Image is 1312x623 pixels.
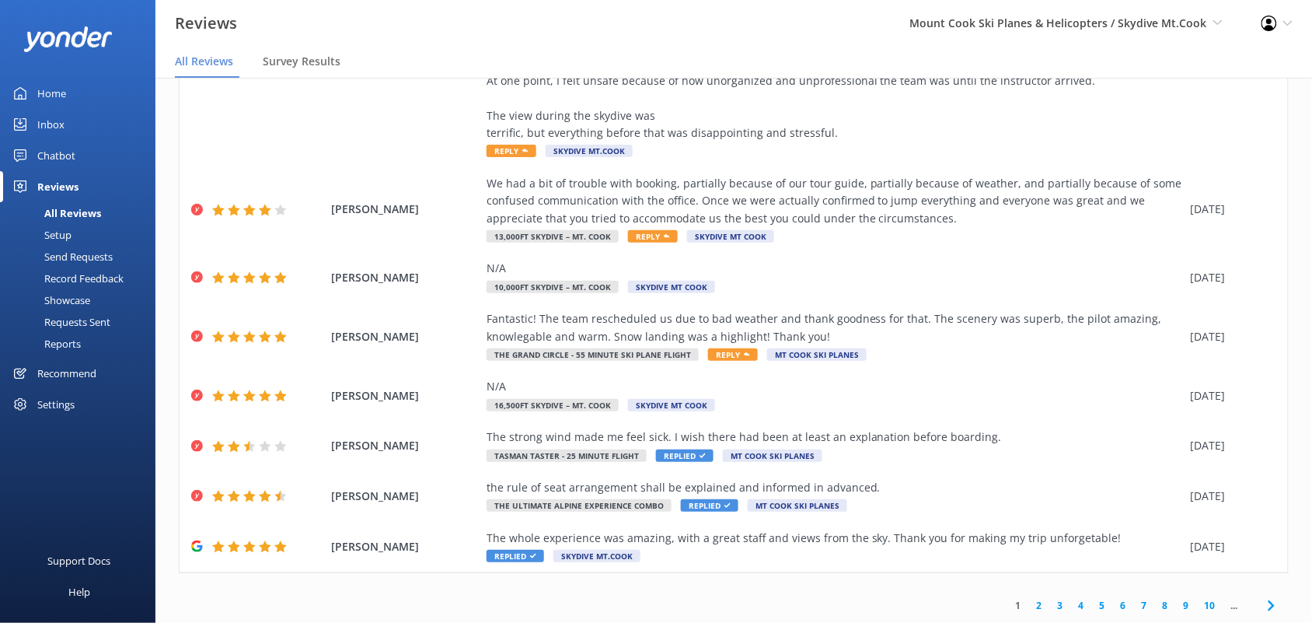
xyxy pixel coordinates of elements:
div: Recommend [37,358,96,389]
div: We had a bit of trouble with booking, partially because of our tour guide, partially because of w... [487,175,1183,227]
a: 2 [1029,598,1050,613]
div: [DATE] [1191,201,1268,218]
span: [PERSON_NAME] [331,437,479,454]
a: Requests Sent [9,311,155,333]
span: Reply [487,145,536,157]
span: Replied [487,550,544,562]
span: The Ultimate Alpine Experience Combo [487,499,672,512]
a: 7 [1134,598,1155,613]
span: All Reviews [175,54,233,69]
span: Skydive Mt Cook [687,230,774,243]
span: [PERSON_NAME] [331,201,479,218]
a: Showcase [9,289,155,311]
div: Requests Sent [9,311,110,333]
div: Reports [9,333,81,355]
div: [DATE] [1191,538,1268,555]
a: All Reviews [9,202,155,224]
div: Help [68,576,90,607]
div: Home [37,78,66,109]
a: Reports [9,333,155,355]
a: 8 [1155,598,1176,613]
a: 10 [1197,598,1223,613]
div: Inbox [37,109,65,140]
span: Skydive Mt Cook [628,399,715,411]
span: Mt Cook Ski Planes [723,450,822,462]
div: Support Docs [48,545,111,576]
div: Send Requests [9,246,113,268]
a: 9 [1176,598,1197,613]
div: Chatbot [37,140,75,171]
span: 10,000ft Skydive – Mt. Cook [487,281,619,293]
span: [PERSON_NAME] [331,269,479,286]
span: Skydive Mt.Cook [546,145,633,157]
span: The Grand Circle - 55 Minute Ski plane Flight [487,348,699,361]
span: Replied [656,450,714,462]
span: Reply [708,348,758,361]
div: [DATE] [1191,437,1268,454]
span: Tasman Taster - 25 minute flight [487,450,647,462]
div: Settings [37,389,75,420]
a: 3 [1050,598,1071,613]
a: 5 [1092,598,1113,613]
span: ... [1223,598,1246,613]
span: Skydive Mt Cook [628,281,715,293]
div: Setup [9,224,72,246]
a: 4 [1071,598,1092,613]
div: [DATE] [1191,488,1268,505]
div: N/A [487,378,1183,395]
div: [DATE] [1191,269,1268,286]
div: The whole experience was amazing, with a great staff and views from the sky. Thank you for making... [487,530,1183,547]
span: Reply [628,230,678,243]
span: 13,000ft Skydive – Mt. Cook [487,230,619,243]
div: The strong wind made me feel sick. I wish there had been at least an explanation before boarding. [487,429,1183,446]
div: Showcase [9,289,90,311]
span: Skydive Mt.Cook [553,550,640,562]
span: Mt Cook Ski Planes [748,499,847,512]
span: Mount Cook Ski Planes & Helicopters / Skydive Mt.Cook [910,16,1207,30]
div: All Reviews [9,202,101,224]
span: [PERSON_NAME] [331,328,479,345]
img: yonder-white-logo.png [23,26,113,52]
span: 16,500ft Skydive – Mt. Cook [487,399,619,411]
a: 6 [1113,598,1134,613]
h3: Reviews [175,11,237,36]
span: [PERSON_NAME] [331,538,479,555]
div: Record Feedback [9,268,124,289]
span: Mt Cook Ski Planes [767,348,867,361]
div: Fantastic! The team rescheduled us due to bad weather and thank goodness for that. The scenery wa... [487,310,1183,345]
span: [PERSON_NAME] [331,387,479,404]
div: N/A [487,260,1183,277]
a: Send Requests [9,246,155,268]
span: Replied [681,499,738,512]
a: Setup [9,224,155,246]
span: Survey Results [263,54,340,69]
a: 1 [1008,598,1029,613]
span: [PERSON_NAME] [331,488,479,505]
a: Record Feedback [9,268,155,289]
div: [DATE] [1191,387,1268,404]
div: the rule of seat arrangement shall be explained and informed in advanced. [487,479,1183,496]
div: [DATE] [1191,328,1268,345]
div: Reviews [37,171,79,202]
